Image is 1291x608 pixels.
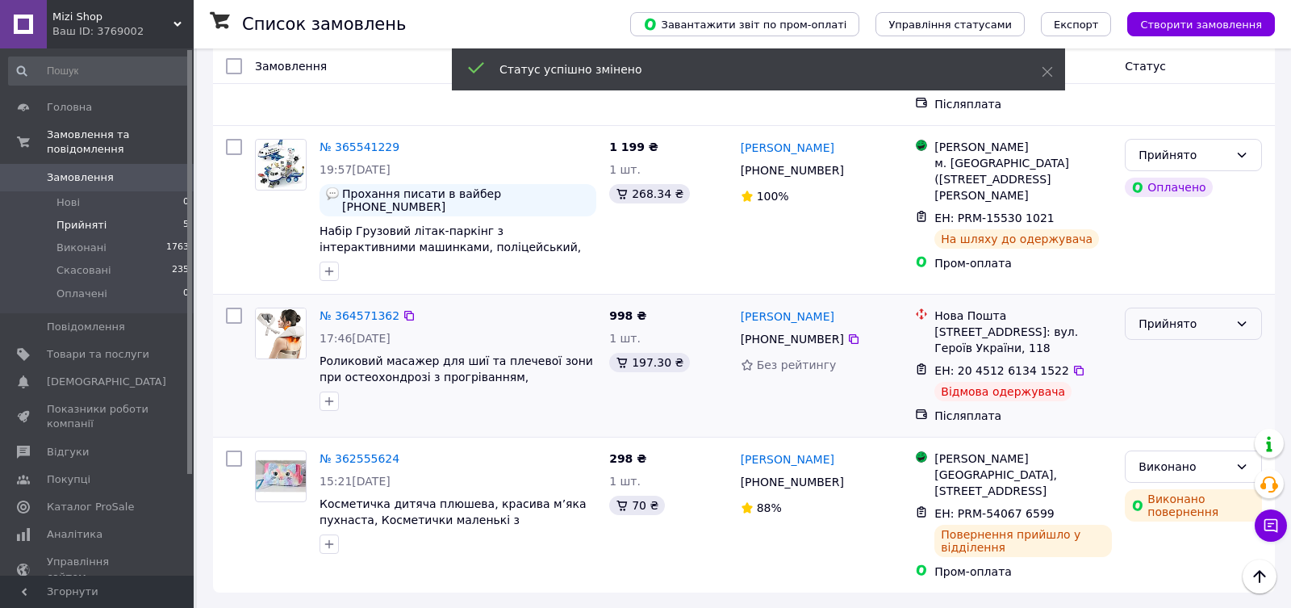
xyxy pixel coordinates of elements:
span: Аналітика [47,527,102,542]
span: Нові [56,195,80,210]
span: 1 199 ₴ [609,140,658,153]
div: Пром-оплата [934,564,1112,580]
span: 1 шт. [609,163,641,176]
span: Каталог ProSale [47,500,134,514]
div: м. [GEOGRAPHIC_DATA] ([STREET_ADDRESS][PERSON_NAME] [934,155,1112,203]
a: [PERSON_NAME] [741,308,834,325]
span: 0 [183,195,189,210]
button: Експорт [1041,12,1112,36]
button: Чат з покупцем [1255,509,1287,542]
span: Управління сайтом [47,555,149,584]
div: 268.34 ₴ [609,184,690,203]
div: Статус успішно змінено [499,61,1001,78]
a: Фото товару [255,139,307,191]
img: Фото товару [256,308,306,359]
span: Замовлення та повідомлення [47,128,194,157]
div: Нова Пошта [934,308,1112,324]
span: 1763 [166,241,189,255]
span: 1 шт. [609,475,641,488]
span: Замовлення [47,170,114,185]
button: Створити замовлення [1127,12,1275,36]
span: Завантажити звіт по пром-оплаті [643,17,846,31]
div: Повернення прийшло у відділення [934,525,1112,557]
input: Пошук [8,57,190,86]
span: Повідомлення [47,320,125,334]
div: Оплачено [1125,178,1212,197]
span: 88% [757,501,782,514]
div: Післяплата [934,96,1112,112]
span: [DEMOGRAPHIC_DATA] [47,375,166,389]
div: 70 ₴ [609,496,665,515]
span: ЕН: PRM-15530 1021 [934,212,1054,224]
span: 298 ₴ [609,452,646,465]
span: Експорт [1054,19,1099,31]
span: 17:46[DATE] [320,332,391,345]
div: На шляху до одержувача [934,229,1099,249]
span: Прохання писати в вайбер [PHONE_NUMBER] [342,187,590,213]
a: Набір Грузовий літак-паркінг з інтерактивними машинками, поліцейський, мобільний паркінг зі звуком [320,224,581,270]
img: Фото товару [256,451,306,501]
span: Оплачені [56,287,107,301]
span: ЕН: 20 4512 6134 1522 [934,364,1069,377]
span: Головна [47,100,92,115]
div: 197.30 ₴ [609,353,690,372]
span: Покупці [47,472,90,487]
div: [PHONE_NUMBER] [737,471,847,493]
div: [PERSON_NAME] [934,139,1112,155]
img: Фото товару [257,140,304,190]
a: Косметичка дитяча плюшева, красива м’яка пухнаста, Косметички маленькі з діагональною застібкою д... [320,497,587,559]
div: Ваш ID: 3769002 [52,24,194,39]
div: Виконано [1139,458,1229,476]
div: [PHONE_NUMBER] [737,159,847,182]
span: Управління статусами [888,19,1012,31]
span: Статус [1125,60,1166,73]
div: [PERSON_NAME] [934,451,1112,467]
span: ЕН: PRM-54067 6599 [934,507,1054,520]
span: 19:57[DATE] [320,163,391,176]
span: 15:21[DATE] [320,475,391,488]
a: № 365541229 [320,140,399,153]
div: Прийнято [1139,146,1229,164]
button: Завантажити звіт по пром-оплаті [630,12,859,36]
span: Створити замовлення [1140,19,1262,31]
span: Замовлення [255,60,327,73]
span: Показники роботи компанії [47,402,149,431]
a: Фото товару [255,451,307,502]
div: Прийнято [1139,315,1229,333]
span: Прийняті [56,218,107,233]
span: Без рейтингу [757,359,837,371]
div: [PHONE_NUMBER] [737,328,847,350]
span: 5 [183,218,189,233]
span: 998 ₴ [609,309,646,322]
a: Фото товару [255,308,307,359]
span: 0 [183,287,189,301]
span: Відгуки [47,445,89,459]
span: Товари та послуги [47,347,149,362]
span: 235 [172,263,189,278]
div: Виконано повернення [1125,489,1262,522]
a: [PERSON_NAME] [741,451,834,468]
div: Відмова одержувача [934,382,1072,401]
span: Виконані [56,241,107,255]
div: [GEOGRAPHIC_DATA], [STREET_ADDRESS] [934,467,1112,499]
div: Післяплата [934,408,1112,424]
h1: Список замовлень [242,15,406,34]
div: Пром-оплата [934,255,1112,271]
button: Наверх [1243,560,1276,593]
a: Створити замовлення [1111,17,1275,30]
span: Скасовані [56,263,111,278]
span: 1 шт. [609,332,641,345]
a: Роликовий масажер для шиї та плечевої зони при остеохондрозі з прогріванням, Вібромасажер для тіла [320,354,593,400]
img: :speech_balloon: [326,187,339,200]
a: № 362555624 [320,452,399,465]
a: № 364571362 [320,309,399,322]
span: 100% [757,190,789,203]
a: [PERSON_NAME] [741,140,834,156]
div: [STREET_ADDRESS]: вул. Героїв України, 118 [934,324,1112,356]
span: Mizi Shop [52,10,173,24]
button: Управління статусами [875,12,1025,36]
